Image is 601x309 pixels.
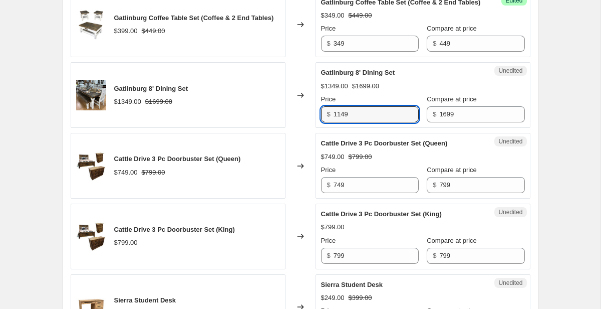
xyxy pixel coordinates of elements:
[327,40,331,47] span: $
[321,152,345,162] div: $749.00
[352,81,379,91] strike: $1699.00
[321,237,336,244] span: Price
[427,95,477,103] span: Compare at price
[114,155,241,163] span: Cattle Drive 3 Pc Doorbuster Set (Queen)
[142,168,165,178] strike: $799.00
[498,208,522,216] span: Unedited
[427,25,477,32] span: Compare at price
[327,110,331,118] span: $
[321,95,336,103] span: Price
[321,69,395,76] span: Gatlinburg 8' Dining Set
[321,81,348,91] div: $1349.00
[433,181,436,189] span: $
[349,152,372,162] strike: $799.00
[321,139,448,147] span: Cattle Drive 3 Pc Doorbuster Set (Queen)
[145,97,172,107] strike: $1699.00
[321,166,336,174] span: Price
[321,293,345,303] div: $249.00
[321,25,336,32] span: Price
[433,252,436,259] span: $
[349,11,372,21] strike: $449.00
[114,226,235,233] span: Cattle Drive 3 Pc Doorbuster Set (King)
[114,168,138,178] div: $749.00
[433,110,436,118] span: $
[114,238,138,248] div: $799.00
[498,67,522,75] span: Unedited
[498,279,522,287] span: Unedited
[427,237,477,244] span: Compare at price
[76,10,106,40] img: GatlinburgOccasionalTabelSet-AntWt_80x.webp
[76,221,106,251] img: cattledrive_80x.jpg
[321,281,383,288] span: Sierra Student Desk
[321,222,345,232] div: $799.00
[114,296,176,304] span: Sierra Student Desk
[114,14,274,22] span: Gatlinburg Coffee Table Set (Coffee & 2 End Tables)
[327,181,331,189] span: $
[114,97,141,107] div: $1349.00
[76,80,106,110] img: IMG_5963_80x.jpg
[349,293,372,303] strike: $399.00
[327,252,331,259] span: $
[76,151,106,181] img: cattledrive_80x.jpg
[321,11,345,21] div: $349.00
[114,26,138,36] div: $399.00
[427,166,477,174] span: Compare at price
[142,26,165,36] strike: $449.00
[321,210,442,218] span: Cattle Drive 3 Pc Doorbuster Set (King)
[433,40,436,47] span: $
[114,85,188,92] span: Gatlinburg 8' Dining Set
[498,137,522,145] span: Unedited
